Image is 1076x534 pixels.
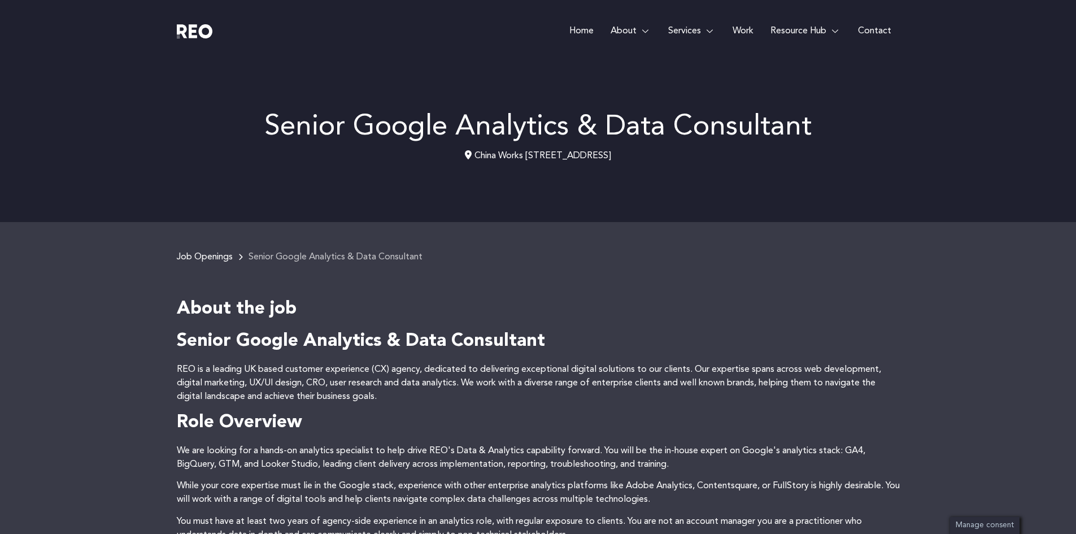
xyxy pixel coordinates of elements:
[177,363,900,403] p: REO is a leading UK based customer experience (CX) agency, dedicated to delivering exceptional di...
[177,332,545,350] strong: Senior Google Analytics & Data Consultant
[177,414,302,432] strong: Role Overview
[249,253,422,262] span: Senior Google Analytics & Data Consultant
[177,253,233,262] a: Job Openings
[177,149,900,163] p: China Works [STREET_ADDRESS]
[177,298,900,322] h4: About the job
[177,479,900,506] p: While your core expertise must lie in the Google stack, experience with other enterprise analytic...
[177,444,900,471] p: We are looking for a hands-on analytics specialist to help drive REO's Data & Analytics capabilit...
[956,522,1014,529] span: Manage consent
